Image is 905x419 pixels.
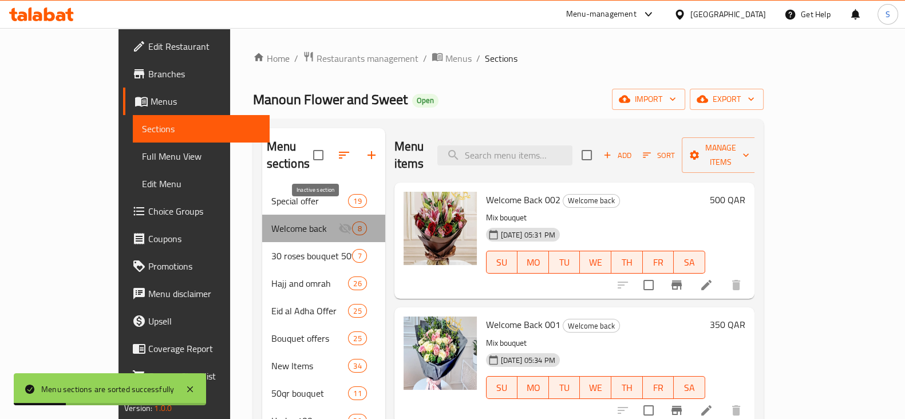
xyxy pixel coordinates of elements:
span: Hajj and omrah [271,276,349,290]
a: Home [253,52,290,65]
a: Branches [123,60,270,88]
span: TH [616,254,638,271]
h6: 350 QAR [710,317,745,333]
div: items [348,304,366,318]
button: TH [611,376,643,399]
button: MO [517,251,549,274]
h2: Menu items [394,138,424,172]
span: SA [678,380,701,396]
a: Sections [133,115,270,143]
div: Welcome back8 [262,215,385,242]
div: items [348,386,366,400]
div: items [352,222,366,235]
div: Welcome back [563,319,620,333]
span: Add item [599,147,635,164]
span: Upsell [148,314,260,328]
span: MO [522,254,544,271]
span: SA [678,254,701,271]
span: Menus [445,52,472,65]
div: New Items34 [262,352,385,380]
button: WE [580,376,611,399]
span: Bouquet offers [271,331,349,345]
span: 34 [349,361,366,371]
span: Welcome back [271,222,339,235]
input: search [437,145,572,165]
span: MO [522,380,544,396]
span: Welcome Back 002 [486,191,560,208]
span: [DATE] 05:34 PM [496,355,560,366]
a: Full Menu View [133,143,270,170]
a: Coverage Report [123,335,270,362]
span: Manoun Flower and Sweet [253,86,408,112]
span: 1.0.0 [154,401,172,416]
a: Menu disclaimer [123,280,270,307]
a: Menus [432,51,472,66]
div: items [348,359,366,373]
span: Select to update [637,273,661,297]
div: 50qr bouquet11 [262,380,385,407]
span: import [621,92,676,106]
span: SU [491,380,513,396]
span: TU [554,254,576,271]
span: Menus [151,94,260,108]
span: Welcome back [563,194,619,207]
button: Branch-specific-item [663,271,690,299]
li: / [423,52,427,65]
span: Choice Groups [148,204,260,218]
a: Promotions [123,252,270,280]
span: 19 [349,196,366,207]
a: Edit Restaurant [123,33,270,60]
span: Version: [124,401,152,416]
a: Upsell [123,307,270,335]
div: items [348,194,366,208]
div: [GEOGRAPHIC_DATA] [690,8,766,21]
div: Special offer19 [262,187,385,215]
span: Coverage Report [148,342,260,355]
a: Choice Groups [123,197,270,225]
img: Welcome Back 002 [404,192,477,265]
div: Open [412,94,438,108]
button: TH [611,251,643,274]
span: New Items [271,359,349,373]
a: Restaurants management [303,51,418,66]
button: WE [580,251,611,274]
div: items [348,276,366,290]
span: Edit Restaurant [148,39,260,53]
button: SA [674,251,705,274]
button: FR [643,376,674,399]
span: 11 [349,388,366,399]
a: Edit menu item [700,278,713,292]
button: MO [517,376,549,399]
div: Menu-management [566,7,637,21]
span: Sort [643,149,674,162]
span: 30 roses bouquet 50% [271,249,353,263]
span: Coupons [148,232,260,246]
button: Manage items [682,137,758,173]
span: TU [554,380,576,396]
span: Eid al Adha Offer [271,304,349,318]
span: FR [647,380,670,396]
img: Welcome Back 001 [404,317,477,390]
p: Mix bouquet [486,211,705,225]
span: 26 [349,278,366,289]
a: Edit Menu [133,170,270,197]
span: Special offer [271,194,349,208]
span: Welcome Back 001 [486,316,560,333]
a: Grocery Checklist [123,362,270,390]
button: TU [549,376,580,399]
li: / [294,52,298,65]
div: items [348,331,366,345]
span: Full Menu View [142,149,260,163]
div: items [352,249,366,263]
span: 25 [349,333,366,344]
span: Welcome back [563,319,619,333]
span: FR [647,254,670,271]
button: export [690,89,764,110]
span: SU [491,254,513,271]
span: Open [412,96,438,105]
button: TU [549,251,580,274]
div: Bouquet offers25 [262,325,385,352]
